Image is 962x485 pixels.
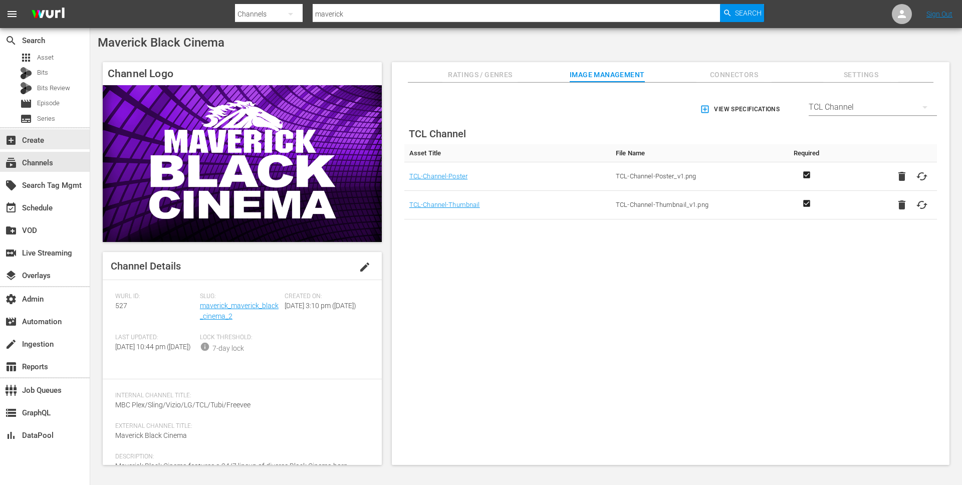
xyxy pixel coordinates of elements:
[5,134,17,146] span: Create
[5,224,17,236] span: VOD
[5,384,17,396] span: Job Queues
[200,334,280,342] span: Lock Threshold:
[801,170,813,179] svg: Required
[735,4,762,22] span: Search
[5,247,17,259] span: Live Streaming
[115,453,364,461] span: Description:
[24,3,72,26] img: ans4CAIJ8jUAAAAAAAAAAAAAAAAAAAAAAAAgQb4GAAAAAAAAAAAAAAAAAAAAAAAAJMjXAAAAAAAAAAAAAAAAAAAAAAAAgAT5G...
[442,69,518,81] span: Ratings / Genres
[200,342,210,352] span: info
[720,4,764,22] button: Search
[404,144,611,162] th: Asset Title
[20,52,32,64] span: Asset
[285,302,356,310] span: [DATE] 3:10 pm ([DATE])
[115,302,127,310] span: 527
[702,104,780,115] span: View Specifications
[37,68,48,78] span: Bits
[115,293,195,301] span: Wurl ID:
[5,429,17,441] span: DataPool
[115,334,195,342] span: Last Updated:
[37,83,70,93] span: Bits Review
[5,35,17,47] span: Search
[285,293,364,301] span: Created On:
[111,260,181,272] span: Channel Details
[5,361,17,373] span: Reports
[20,98,32,110] span: Episode
[37,53,54,63] span: Asset
[20,67,32,79] div: Bits
[353,255,377,279] button: edit
[115,392,364,400] span: Internal Channel Title:
[785,144,828,162] th: Required
[5,293,17,305] span: Admin
[696,69,772,81] span: Connectors
[5,179,17,191] span: Search Tag Mgmt
[409,128,466,140] span: TCL Channel
[5,202,17,214] span: Schedule
[37,114,55,124] span: Series
[5,338,17,350] span: Ingestion
[698,95,784,123] button: View Specifications
[359,261,371,273] span: edit
[37,98,60,108] span: Episode
[409,198,480,211] a: TCL-Channel-Thumbnail
[98,36,224,50] span: Maverick Black Cinema
[115,422,364,430] span: External Channel Title:
[115,401,251,409] span: MBC Plex/Sling/Vizio/LG/TCL/Tubi/Freevee
[115,431,187,439] span: Maverick Black Cinema
[5,316,17,328] span: Automation
[212,343,244,354] div: 7-day lock
[823,69,898,81] span: Settings
[20,113,32,125] span: Series
[103,62,382,85] h4: Channel Logo
[801,199,813,208] svg: Required
[570,69,645,81] span: Image Management
[611,144,785,162] th: File Name
[611,162,785,191] td: TCL-Channel-Poster_v1.png
[103,85,382,242] img: Maverick Black Cinema
[5,157,17,169] span: Channels
[926,10,952,18] a: Sign Out
[200,293,280,301] span: Slug:
[200,302,279,320] a: maverick_maverick_black_cinema_2
[809,93,937,121] div: TCL Channel
[115,343,191,351] span: [DATE] 10:44 pm ([DATE])
[6,8,18,20] span: menu
[611,191,785,219] td: TCL-Channel-Thumbnail_v1.png
[20,82,32,94] div: Bits Review
[5,270,17,282] span: Overlays
[5,407,17,419] span: GraphQL
[409,170,468,183] a: TCL-Channel-Poster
